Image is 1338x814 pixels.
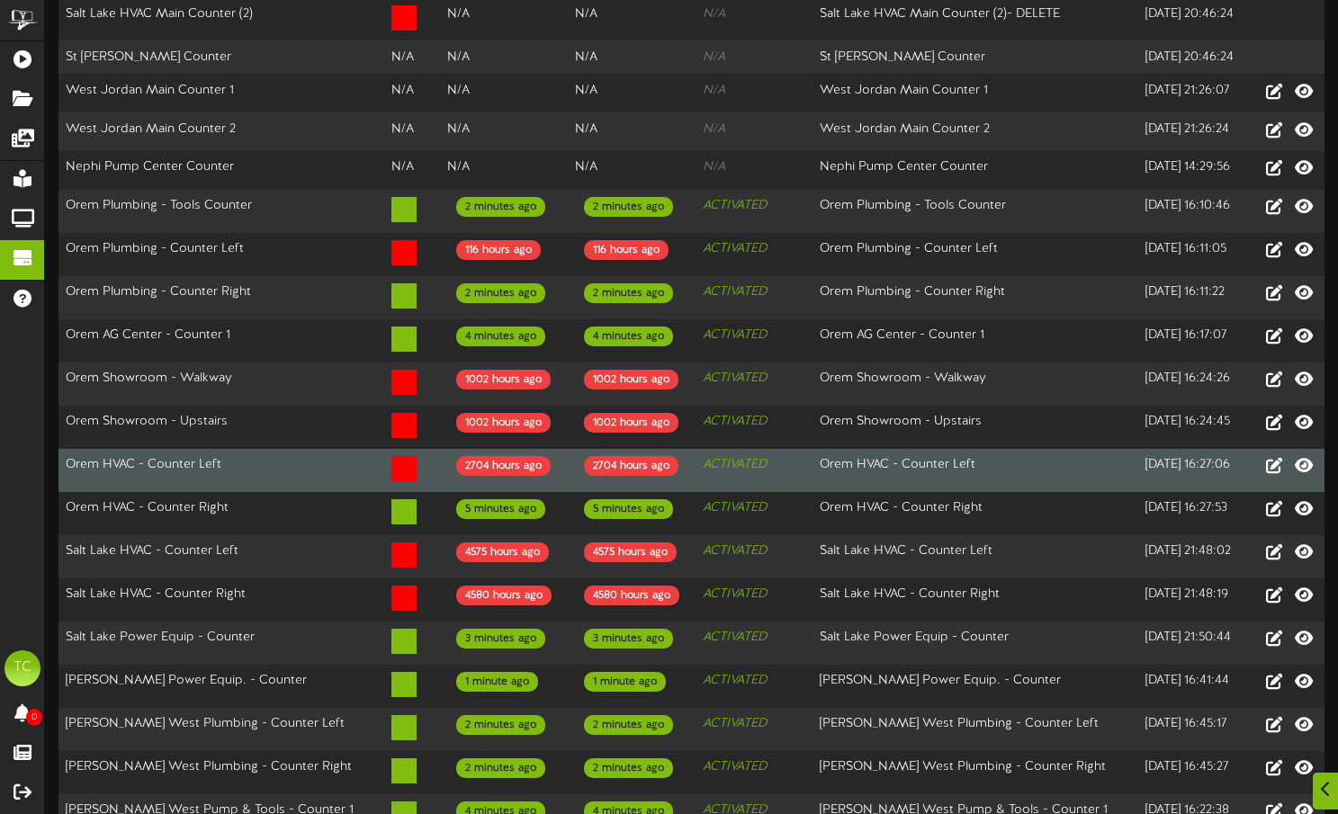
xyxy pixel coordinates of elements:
div: 5 minutes ago [584,499,673,519]
td: Salt Lake HVAC - Counter Right [58,578,384,622]
td: [DATE] 14:29:56 [1138,151,1249,190]
td: West Jordan Main Counter 2 [58,112,384,151]
td: [DATE] 16:17:07 [1138,319,1249,362]
div: 2 minutes ago [584,197,673,217]
td: [DATE] 16:41:44 [1138,665,1249,708]
td: Orem Showroom - Walkway [813,362,1138,406]
td: Salt Lake Power Equip - Counter [813,622,1138,665]
i: N/A [703,50,725,64]
div: 1 minute ago [584,672,666,692]
td: [PERSON_NAME] West Plumbing - Counter Left [58,708,384,751]
div: 1002 hours ago [456,370,551,389]
div: 2704 hours ago [584,456,678,476]
td: Salt Lake HVAC - Counter Left [813,535,1138,578]
div: 2 minutes ago [584,283,673,303]
td: Salt Lake HVAC - Counter Left [58,535,384,578]
td: [DATE] 16:24:26 [1138,362,1249,406]
div: 2704 hours ago [456,456,551,476]
td: Orem HVAC - Counter Left [813,449,1138,492]
div: 2 minutes ago [456,197,545,217]
td: West Jordan Main Counter 2 [813,112,1138,151]
div: TC [4,650,40,686]
td: St [PERSON_NAME] Counter [813,40,1138,74]
i: ACTIVATED [703,587,767,601]
div: 1002 hours ago [584,413,678,433]
div: 2 minutes ago [456,283,545,303]
td: N/A [384,151,439,190]
div: 4575 hours ago [584,542,677,562]
td: St [PERSON_NAME] Counter [58,40,384,74]
td: N/A [440,112,568,151]
i: ACTIVATED [703,371,767,385]
td: N/A [440,151,568,190]
td: N/A [568,40,696,74]
td: Orem Showroom - Upstairs [58,406,384,449]
i: ACTIVATED [703,242,767,255]
td: [PERSON_NAME] Power Equip. - Counter [58,665,384,708]
td: [DATE] 21:50:44 [1138,622,1249,665]
div: 1 minute ago [456,672,538,692]
td: Orem HVAC - Counter Left [58,449,384,492]
i: ACTIVATED [703,415,767,428]
td: [DATE] 16:10:46 [1138,190,1249,233]
div: 2 minutes ago [456,758,545,778]
div: 116 hours ago [456,240,541,260]
div: 2 minutes ago [584,715,673,735]
div: 2 minutes ago [584,758,673,778]
div: 116 hours ago [584,240,669,260]
td: Orem HVAC - Counter Right [813,492,1138,535]
td: N/A [568,74,696,112]
div: 2 minutes ago [456,715,545,735]
i: ACTIVATED [703,717,767,730]
td: Orem Plumbing - Tools Counter [813,190,1138,233]
i: ACTIVATED [703,674,767,687]
td: Nephi Pump Center Counter [58,151,384,190]
div: 1002 hours ago [456,413,551,433]
i: ACTIVATED [703,760,767,774]
i: ACTIVATED [703,285,767,299]
span: 0 [26,709,42,726]
td: [DATE] 16:27:06 [1138,449,1249,492]
td: [PERSON_NAME] West Plumbing - Counter Left [813,708,1138,751]
td: [DATE] 16:45:27 [1138,751,1249,794]
td: [DATE] 16:11:05 [1138,233,1249,276]
i: ACTIVATED [703,501,767,514]
td: Orem Plumbing - Counter Left [813,233,1138,276]
div: 5 minutes ago [456,499,545,519]
div: 1002 hours ago [584,370,678,389]
div: 3 minutes ago [456,629,545,649]
td: [DATE] 20:46:24 [1138,40,1249,74]
i: ACTIVATED [703,544,767,558]
div: 4580 hours ago [456,586,552,605]
i: ACTIVATED [703,458,767,471]
td: [DATE] 21:26:24 [1138,112,1249,151]
td: [PERSON_NAME] West Plumbing - Counter Right [813,751,1138,794]
td: N/A [440,40,568,74]
td: Orem AG Center - Counter 1 [813,319,1138,362]
td: [DATE] 16:45:17 [1138,708,1249,751]
i: N/A [703,7,725,21]
td: West Jordan Main Counter 1 [813,74,1138,112]
td: Salt Lake HVAC - Counter Right [813,578,1138,622]
div: 4 minutes ago [584,326,673,346]
i: ACTIVATED [703,328,767,342]
td: Salt Lake Power Equip - Counter [58,622,384,665]
i: N/A [703,84,725,97]
td: Orem AG Center - Counter 1 [58,319,384,362]
td: Orem Showroom - Walkway [58,362,384,406]
td: Orem Showroom - Upstairs [813,406,1138,449]
td: [PERSON_NAME] Power Equip. - Counter [813,665,1138,708]
td: Orem Plumbing - Counter Left [58,233,384,276]
td: Orem Plumbing - Tools Counter [58,190,384,233]
td: [DATE] 16:11:22 [1138,276,1249,319]
td: N/A [384,112,439,151]
i: N/A [703,160,725,174]
td: [DATE] 21:26:07 [1138,74,1249,112]
td: N/A [384,40,439,74]
div: 4575 hours ago [456,542,549,562]
td: [PERSON_NAME] West Plumbing - Counter Right [58,751,384,794]
td: Orem Plumbing - Counter Right [813,276,1138,319]
td: N/A [568,112,696,151]
td: N/A [568,151,696,190]
td: N/A [440,74,568,112]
